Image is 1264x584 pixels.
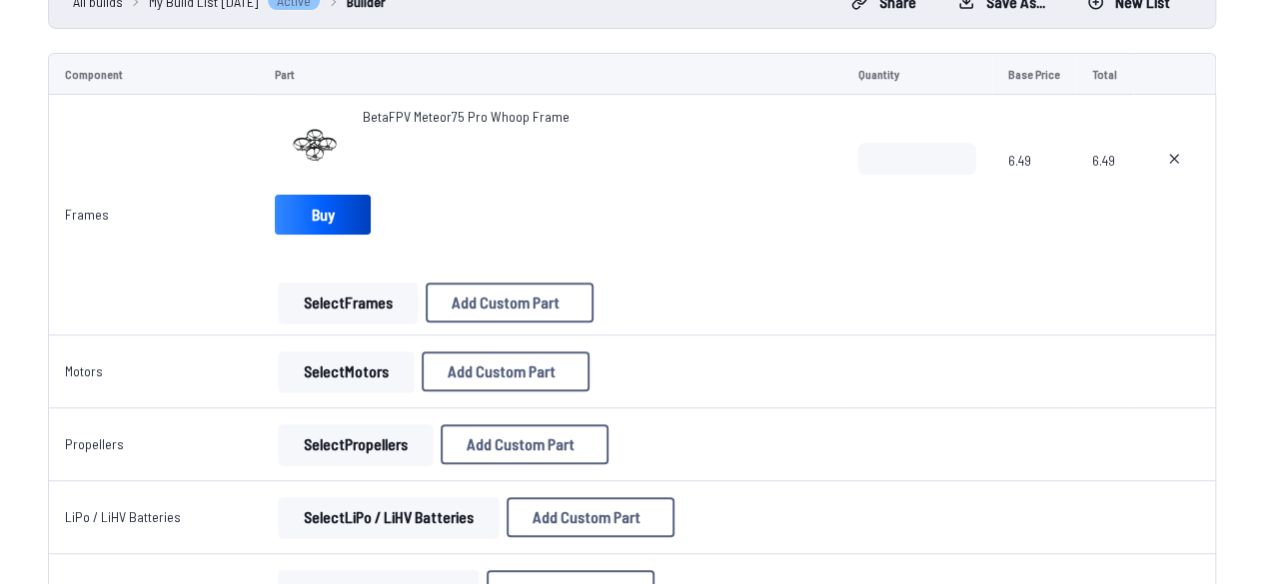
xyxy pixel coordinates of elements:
button: SelectLiPo / LiHV Batteries [279,497,499,537]
td: Total [1076,53,1133,95]
button: SelectPropellers [279,424,433,464]
a: Motors [65,362,103,379]
td: Base Price [992,53,1076,95]
a: Propellers [65,435,124,452]
span: Add Custom Part [533,509,640,525]
button: Add Custom Part [441,424,609,464]
a: SelectLiPo / LiHV Batteries [275,497,503,537]
span: Add Custom Part [452,294,560,310]
span: Add Custom Part [467,436,575,452]
a: SelectPropellers [275,424,437,464]
button: SelectFrames [279,283,418,322]
button: Add Custom Part [507,497,674,537]
a: SelectFrames [275,283,422,322]
span: 6.49 [1092,143,1117,239]
a: Buy [275,195,371,235]
a: Frames [65,206,109,223]
a: SelectMotors [275,351,418,391]
button: SelectMotors [279,351,414,391]
td: Component [48,53,259,95]
button: Add Custom Part [422,351,590,391]
button: Add Custom Part [426,283,594,322]
img: image [275,107,355,187]
span: BetaFPV Meteor75 Pro Whoop Frame [363,108,570,125]
a: LiPo / LiHV Batteries [65,508,181,525]
td: Part [259,53,841,95]
span: 6.49 [1008,143,1060,239]
td: Quantity [841,53,992,95]
span: Add Custom Part [448,363,556,379]
a: BetaFPV Meteor75 Pro Whoop Frame [363,107,570,127]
